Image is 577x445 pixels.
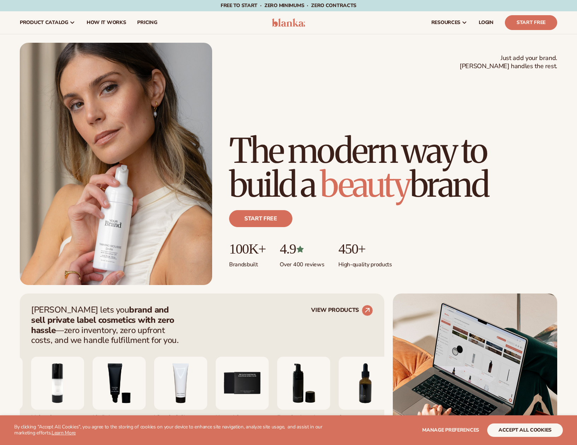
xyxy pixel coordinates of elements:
div: Moisturizer [31,410,84,421]
p: [PERSON_NAME] lets you —zero inventory, zero upfront costs, and we handle fulfillment for you. [31,305,183,345]
div: 5 / 9 [216,357,269,444]
a: VIEW PRODUCTS [311,305,373,316]
a: Start free [229,210,292,227]
span: resources [431,20,460,25]
h1: The modern way to build a brand [229,134,557,202]
img: Female holding tanning mousse. [20,43,212,285]
div: Serum [339,410,392,421]
img: logo [272,18,305,27]
div: 6 / 9 [277,357,330,444]
span: How It Works [87,20,126,25]
img: Moisturizing lotion. [31,357,84,410]
div: 7 / 9 [339,357,392,444]
a: product catalog [14,11,81,34]
div: Natural Soap [216,410,269,421]
span: beauty [320,164,410,206]
a: resources [426,11,473,34]
strong: brand and sell private label cosmetics with zero hassle [31,304,174,336]
div: 3 / 9 [93,357,146,444]
img: Nature bar of soap. [216,357,269,410]
span: Manage preferences [422,427,479,433]
p: Over 400 reviews [280,257,324,268]
p: 100K+ [229,241,266,257]
button: Manage preferences [422,423,479,437]
p: High-quality products [338,257,392,268]
div: Vitamin C Cleanser [154,410,207,421]
a: pricing [132,11,163,34]
p: By clicking "Accept All Cookies", you agree to the storing of cookies on your device to enhance s... [14,424,330,436]
img: Foaming beard wash. [277,357,330,410]
span: product catalog [20,20,68,25]
img: Collagen and retinol serum. [339,357,392,410]
a: Start Free [505,15,557,30]
p: 450+ [338,241,392,257]
span: Just add your brand. [PERSON_NAME] handles the rest. [460,54,557,71]
div: 4 / 9 [154,357,207,444]
p: Brands built [229,257,266,268]
img: Smoothing lip balm. [93,357,146,410]
button: accept all cookies [487,423,563,437]
a: How It Works [81,11,132,34]
p: 4.9 [280,241,324,257]
a: LOGIN [473,11,499,34]
div: Lip Balm [93,410,146,421]
div: 2 / 9 [31,357,84,444]
span: LOGIN [479,20,494,25]
span: Free to start · ZERO minimums · ZERO contracts [221,2,356,9]
span: pricing [137,20,157,25]
a: Learn More [52,429,76,436]
div: Foaming beard wash [277,410,330,421]
img: Vitamin c cleanser. [154,357,207,410]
